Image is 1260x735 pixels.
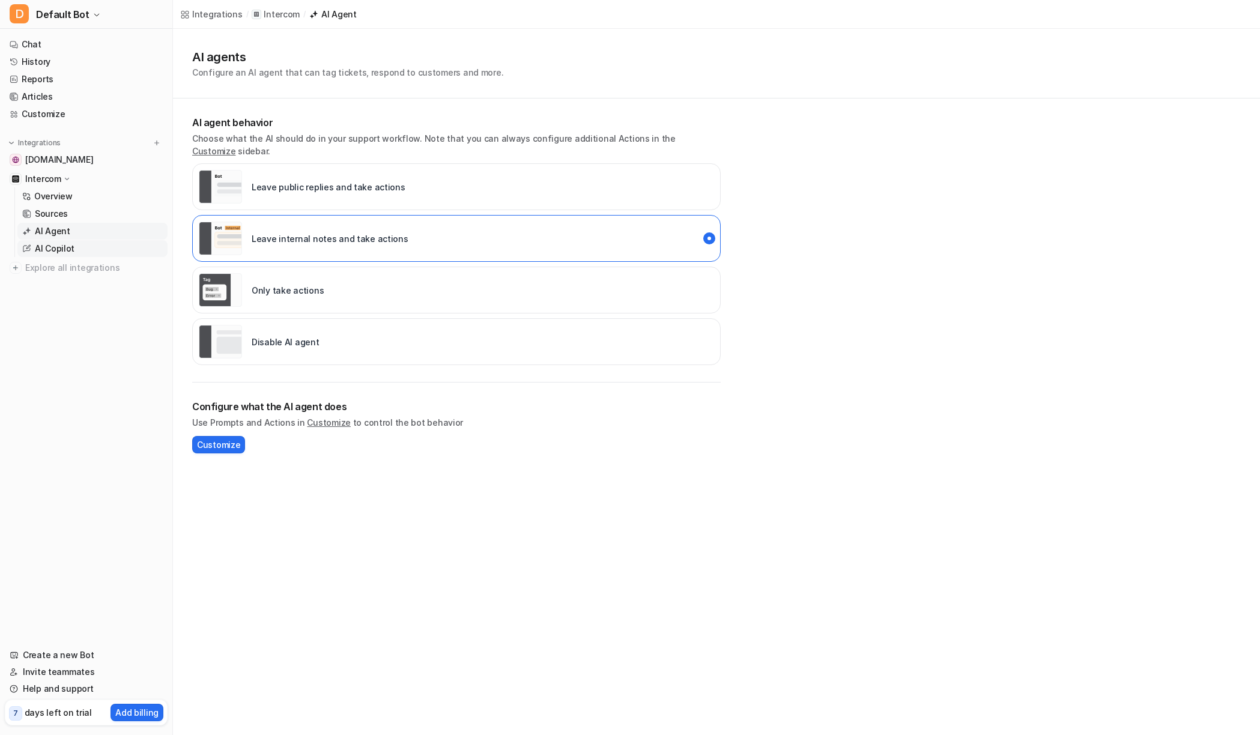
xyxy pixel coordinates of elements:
a: AI Agent [309,8,357,20]
h1: AI agents [192,48,503,66]
p: Choose what the AI should do in your support workflow. Note that you can always configure additio... [192,132,721,157]
a: Reports [5,71,168,88]
a: Help and support [5,680,168,697]
a: AI Agent [17,223,168,240]
img: explore all integrations [10,262,22,274]
button: Integrations [5,137,64,149]
a: Customize [307,417,350,428]
p: Only take actions [252,284,324,297]
span: Explore all integrations [25,258,163,277]
span: Customize [197,438,240,451]
img: Leave internal notes and take actions [199,222,242,255]
div: live::external_reply [192,163,721,210]
a: Invite teammates [5,664,168,680]
span: / [303,9,306,20]
img: Only take actions [199,273,242,307]
div: live::internal_reply [192,215,721,262]
a: Customize [5,106,168,122]
span: [DOMAIN_NAME] [25,154,93,166]
a: Chat [5,36,168,53]
div: Integrations [192,8,243,20]
img: Leave public replies and take actions [199,170,242,204]
p: days left on trial [25,706,92,719]
a: Overview [17,188,168,205]
img: expand menu [7,139,16,147]
p: Sources [35,208,68,220]
p: Leave internal notes and take actions [252,232,408,245]
p: Intercom [25,173,61,185]
p: Add billing [115,706,159,719]
div: live::disabled [192,267,721,313]
a: Create a new Bot [5,647,168,664]
a: AI Copilot [17,240,168,257]
p: 7 [13,708,18,719]
a: Customize [192,146,235,156]
p: AI Copilot [35,243,74,255]
h2: Configure what the AI agent does [192,399,721,414]
div: AI Agent [321,8,357,20]
div: paused::disabled [192,318,721,365]
p: Leave public replies and take actions [252,181,405,193]
img: Intercom [12,175,19,183]
p: Overview [34,190,73,202]
img: menu_add.svg [153,139,161,147]
img: Disable AI agent [199,325,242,358]
a: Integrations [180,8,243,20]
a: History [5,53,168,70]
a: Articles [5,88,168,105]
p: AI agent behavior [192,115,721,130]
span: Default Bot [36,6,89,23]
a: Intercom [252,8,300,20]
p: AI Agent [35,225,70,237]
p: Intercom [264,8,300,20]
a: help.textla.com[DOMAIN_NAME] [5,151,168,168]
span: / [246,9,249,20]
button: Customize [192,436,245,453]
a: Sources [17,205,168,222]
img: help.textla.com [12,156,19,163]
p: Configure an AI agent that can tag tickets, respond to customers and more. [192,66,503,79]
button: Add billing [111,704,163,721]
p: Integrations [18,138,61,148]
p: Disable AI agent [252,336,320,348]
span: D [10,4,29,23]
a: Explore all integrations [5,259,168,276]
p: Use Prompts and Actions in to control the bot behavior [192,416,721,429]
